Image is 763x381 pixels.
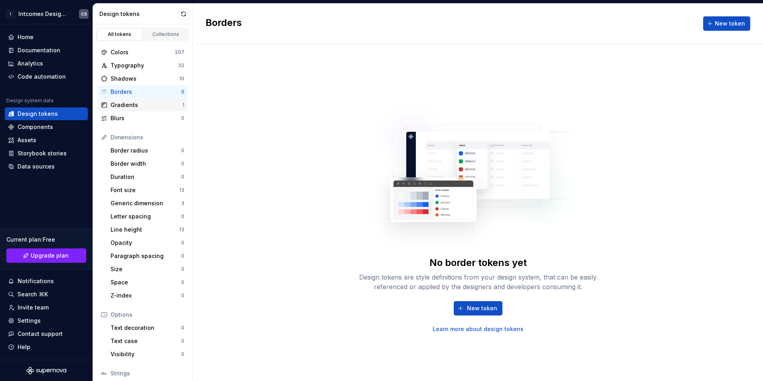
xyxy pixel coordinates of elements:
button: New token [454,301,502,316]
div: Search ⌘K [18,290,48,298]
a: Paragraph spacing0 [107,250,188,262]
div: 0 [181,292,184,299]
div: 0 [181,338,184,344]
div: Design tokens [18,110,58,118]
div: Text case [111,337,181,345]
a: Design tokens [5,107,88,120]
div: Space [111,278,181,286]
a: Border width0 [107,157,188,170]
div: Code automation [18,73,66,81]
button: Search ⌘K [5,288,88,301]
a: Generic dimension3 [107,197,188,210]
div: 0 [181,351,184,357]
div: Shadows [111,75,179,83]
div: Colors [111,48,175,56]
button: IIntcomex Design SystemCS [2,5,91,22]
div: I [6,9,15,19]
a: Text decoration0 [107,321,188,334]
div: 13 [179,226,184,233]
div: Opacity [111,239,181,247]
div: Font size [111,186,179,194]
div: Z-index [111,292,181,300]
div: 32 [178,62,184,69]
div: Generic dimension [111,199,181,207]
div: Design tokens [99,10,178,18]
div: 1 [182,102,184,108]
div: Collections [146,31,186,38]
div: Borders [111,88,181,96]
div: Letter spacing [111,212,181,220]
a: Settings [5,314,88,327]
div: 0 [181,115,184,121]
a: Letter spacing0 [107,210,188,223]
div: Design system data [6,97,53,104]
a: Home [5,31,88,44]
a: Shadows10 [98,72,188,85]
a: Typography32 [98,59,188,72]
div: Paragraph spacing [111,252,181,260]
a: Code automation [5,70,88,83]
a: Z-index0 [107,289,188,302]
div: Design tokens are style definitions from your design system, that can be easily referenced or app... [350,272,606,292]
div: 0 [181,213,184,220]
a: Space0 [107,276,188,289]
button: Help [5,341,88,353]
div: 0 [181,240,184,246]
div: Help [18,343,30,351]
div: Size [111,265,181,273]
a: Blurs0 [98,112,188,125]
div: Text decoration [111,324,181,332]
a: Components [5,121,88,133]
div: Home [18,33,34,41]
a: Analytics [5,57,88,70]
div: Invite team [18,304,49,312]
div: All tokens [100,31,140,38]
div: Visibility [111,350,181,358]
div: Blurs [111,114,181,122]
div: Current plan : Free [6,236,86,244]
button: New token [703,16,750,31]
div: 0 [181,147,184,154]
div: Contact support [18,330,63,338]
a: Border radius0 [107,144,188,157]
div: Border radius [111,147,181,155]
a: Gradients1 [98,99,188,111]
div: 3 [181,200,184,206]
div: 207 [175,49,184,56]
a: Assets [5,134,88,147]
div: Intcomex Design System [18,10,69,18]
div: 0 [181,174,184,180]
div: Line height [111,226,179,234]
a: Learn more about design tokens [433,325,524,333]
div: 0 [181,279,184,286]
div: Documentation [18,46,60,54]
a: Invite team [5,301,88,314]
a: Documentation [5,44,88,57]
div: Storybook stories [18,149,67,157]
div: 0 [181,161,184,167]
div: Strings [111,369,184,377]
div: CS [81,11,87,17]
a: Colors207 [98,46,188,59]
div: 0 [181,266,184,272]
svg: Supernova Logo [26,367,66,375]
div: Data sources [18,163,55,171]
span: New token [467,304,497,312]
div: Duration [111,173,181,181]
a: Visibility0 [107,348,188,361]
a: Opacity0 [107,236,188,249]
button: Upgrade plan [6,248,86,263]
a: Storybook stories [5,147,88,160]
div: Border width [111,160,181,168]
a: Borders0 [98,85,188,98]
button: Notifications [5,275,88,288]
a: Size0 [107,263,188,276]
div: Analytics [18,60,43,67]
a: Font size13 [107,184,188,196]
div: Typography [111,62,178,69]
div: 13 [179,187,184,193]
a: Duration0 [107,171,188,183]
div: Dimensions [111,133,184,141]
div: 0 [181,325,184,331]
